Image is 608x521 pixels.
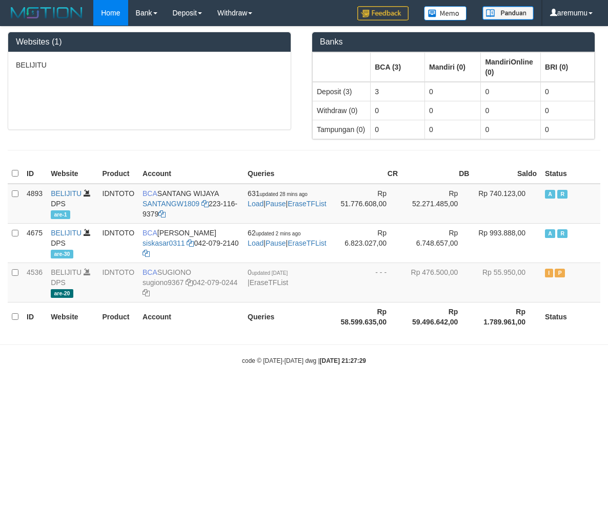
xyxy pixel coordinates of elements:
[143,189,157,198] span: BCA
[481,101,541,120] td: 0
[371,52,425,82] th: Group: activate to sort column ascending
[331,184,402,224] td: Rp 51.776.608,00
[250,278,288,287] a: EraseTFList
[23,184,47,224] td: 4893
[266,200,286,208] a: Pause
[541,302,600,331] th: Status
[8,5,86,20] img: MOTION_logo.png
[545,269,553,277] span: Inactive
[143,268,157,276] span: BCA
[138,302,244,331] th: Account
[425,101,481,120] td: 0
[138,263,244,302] td: SUGIONO 042-079-0244
[425,82,481,101] td: 0
[541,120,595,139] td: 0
[313,82,371,101] td: Deposit (3)
[248,229,300,237] span: 62
[541,82,595,101] td: 0
[248,189,327,208] span: | |
[313,120,371,139] td: Tampungan (0)
[51,250,73,258] span: are-30
[47,263,98,302] td: DPS
[357,6,409,20] img: Feedback.jpg
[23,223,47,263] td: 4675
[47,302,98,331] th: Website
[473,164,541,184] th: Saldo
[138,223,244,263] td: [PERSON_NAME] 042-079-2140
[244,302,331,331] th: Queries
[248,229,327,247] span: | |
[248,189,308,198] span: 631
[402,184,473,224] td: Rp 52.271.485,00
[143,239,185,247] a: siskasar0311
[331,164,402,184] th: CR
[252,270,288,276] span: updated [DATE]
[425,52,481,82] th: Group: activate to sort column ascending
[248,268,288,276] span: 0
[186,278,193,287] a: Copy sugiono9367 to clipboard
[288,239,326,247] a: EraseTFList
[481,52,541,82] th: Group: activate to sort column ascending
[143,200,199,208] a: SANTANGW1809
[23,164,47,184] th: ID
[541,52,595,82] th: Group: activate to sort column ascending
[481,120,541,139] td: 0
[98,302,139,331] th: Product
[201,200,209,208] a: Copy SANTANGW1809 to clipboard
[313,101,371,120] td: Withdraw (0)
[248,200,264,208] a: Load
[51,289,73,298] span: are-20
[98,184,139,224] td: IDNTOTO
[555,269,565,277] span: Paused
[16,37,283,47] h3: Websites (1)
[138,184,244,224] td: SANTANG WIJAYA 223-116-9379
[98,164,139,184] th: Product
[248,239,264,247] a: Load
[371,101,425,120] td: 0
[143,249,150,257] a: Copy 0420792140 to clipboard
[16,60,283,70] p: BELIJITU
[98,223,139,263] td: IDNTOTO
[47,164,98,184] th: Website
[402,302,473,331] th: Rp 59.496.642,00
[98,263,139,302] td: IDNTOTO
[541,101,595,120] td: 0
[320,357,366,364] strong: [DATE] 21:27:29
[331,263,402,302] td: - - -
[320,37,587,47] h3: Banks
[482,6,534,20] img: panduan.png
[51,229,82,237] a: BELIJITU
[371,120,425,139] td: 0
[473,263,541,302] td: Rp 55.950,00
[244,164,331,184] th: Queries
[473,302,541,331] th: Rp 1.789.961,00
[47,184,98,224] td: DPS
[47,223,98,263] td: DPS
[473,223,541,263] td: Rp 993.888,00
[143,229,157,237] span: BCA
[248,268,288,287] span: |
[481,82,541,101] td: 0
[259,191,307,197] span: updated 28 mins ago
[158,210,166,218] a: Copy 2231169379 to clipboard
[402,164,473,184] th: DB
[242,357,366,364] small: code © [DATE]-[DATE] dwg |
[23,263,47,302] td: 4536
[402,263,473,302] td: Rp 476.500,00
[51,189,82,198] a: BELIJITU
[545,190,555,199] span: Active
[313,52,371,82] th: Group: activate to sort column ascending
[371,82,425,101] td: 3
[51,268,82,276] a: BELIJITU
[541,164,600,184] th: Status
[473,184,541,224] td: Rp 740.123,00
[545,229,555,238] span: Active
[424,6,467,20] img: Button%20Memo.svg
[425,120,481,139] td: 0
[143,278,184,287] a: sugiono9367
[557,229,568,238] span: Running
[331,302,402,331] th: Rp 58.599.635,00
[138,164,244,184] th: Account
[331,223,402,263] td: Rp 6.823.027,00
[187,239,194,247] a: Copy siskasar0311 to clipboard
